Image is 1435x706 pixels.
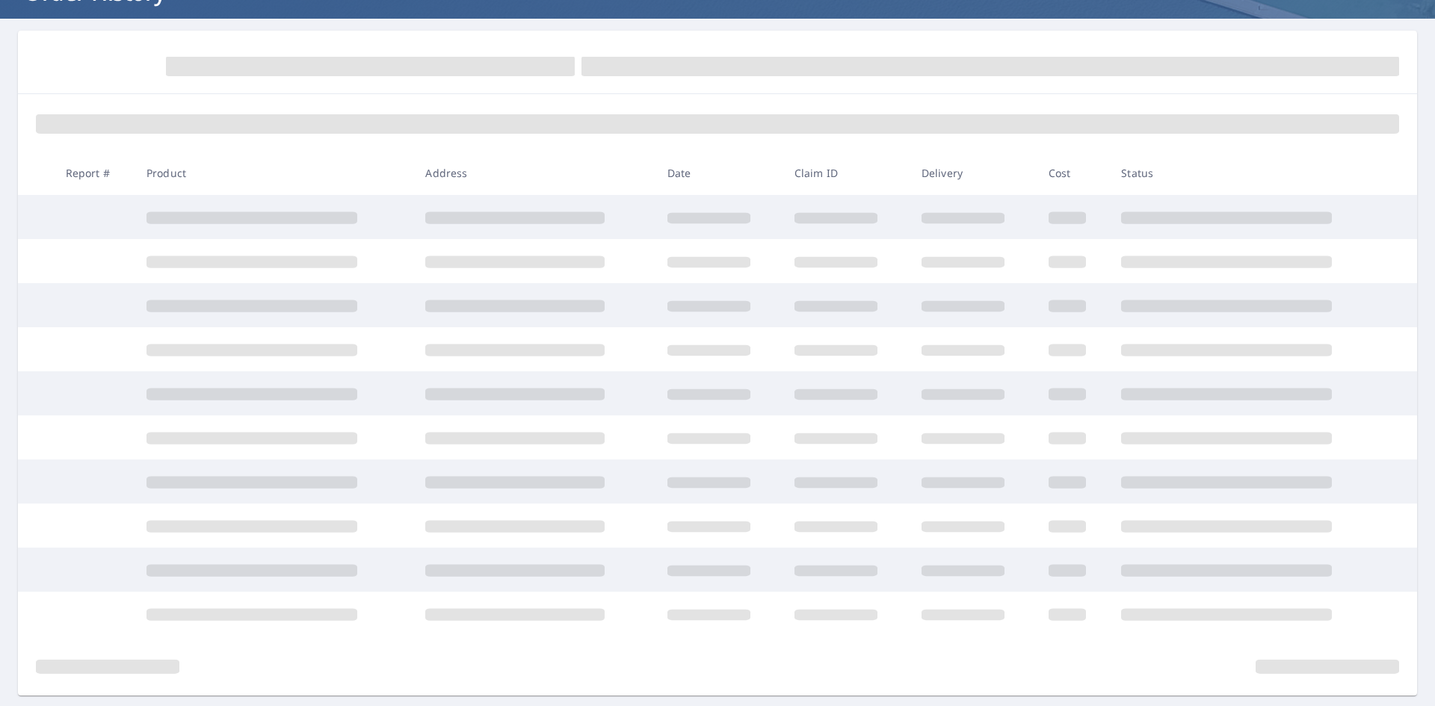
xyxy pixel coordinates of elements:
th: Date [655,151,783,195]
th: Cost [1037,151,1110,195]
th: Claim ID [783,151,910,195]
th: Report # [54,151,135,195]
th: Product [135,151,413,195]
th: Delivery [910,151,1037,195]
th: Status [1109,151,1389,195]
th: Address [413,151,655,195]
